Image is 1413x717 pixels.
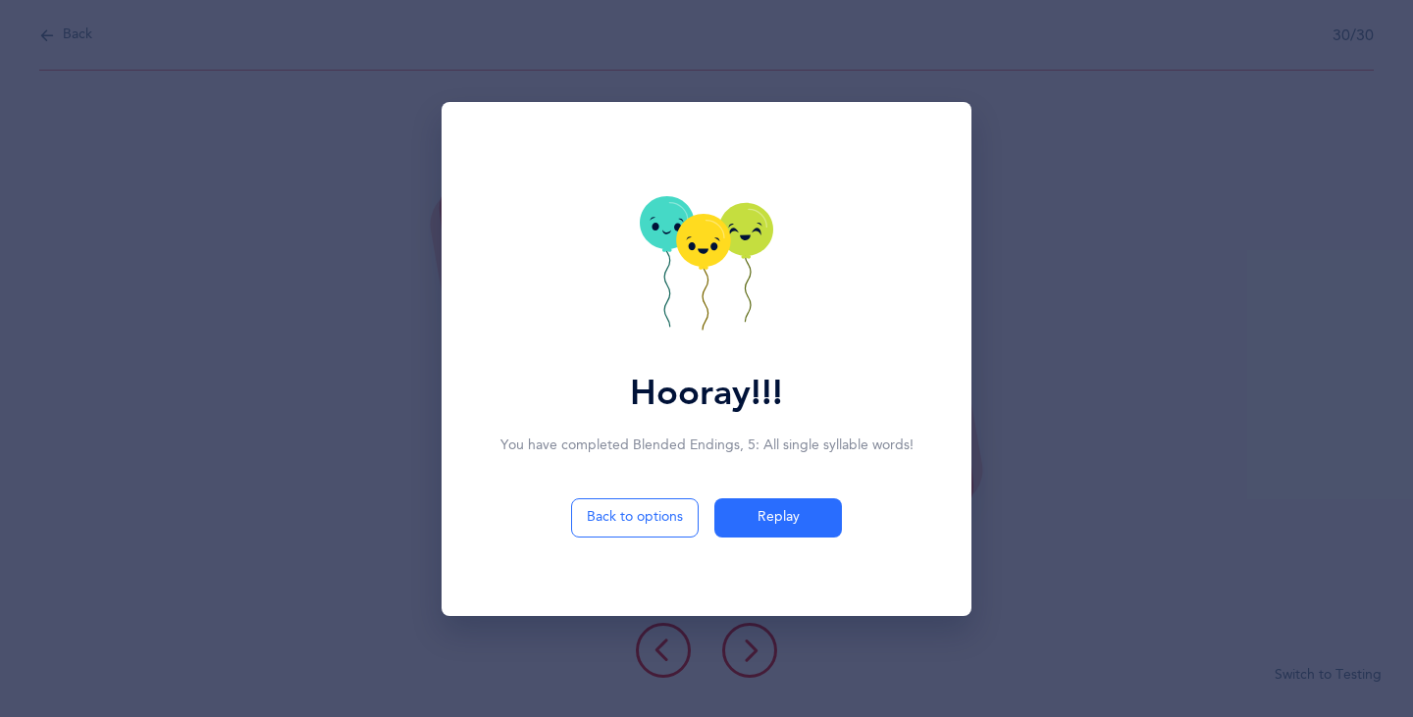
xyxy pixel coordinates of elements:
[455,435,958,456] div: You have completed Blended Endings !
[740,437,910,453] span: , 5: All single syllable words
[714,498,842,538] button: Replay
[571,498,699,538] button: Back to options
[758,507,800,528] span: Replay
[630,367,783,420] div: Hooray!!!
